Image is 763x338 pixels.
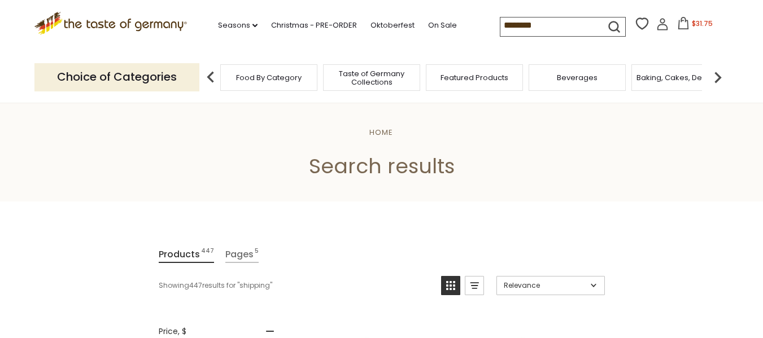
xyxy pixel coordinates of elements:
[189,280,202,291] b: 447
[370,19,415,32] a: Oktoberfest
[199,66,222,89] img: previous arrow
[255,247,259,262] span: 5
[557,73,598,82] a: Beverages
[707,66,729,89] img: next arrow
[271,19,357,32] a: Christmas - PRE-ORDER
[236,73,302,82] a: Food By Category
[225,247,259,263] a: View Pages Tab
[34,63,199,91] p: Choice of Categories
[369,127,393,138] a: Home
[671,17,719,34] button: $31.75
[35,153,728,179] h1: Search results
[326,69,417,86] a: Taste of Germany Collections
[504,280,587,291] span: Relevance
[428,19,457,32] a: On Sale
[441,73,508,82] a: Featured Products
[159,276,433,295] div: Showing results for " "
[692,19,713,28] span: $31.75
[201,247,214,262] span: 447
[441,276,460,295] a: View grid mode
[465,276,484,295] a: View list mode
[636,73,724,82] a: Baking, Cakes, Desserts
[496,276,605,295] a: Sort options
[159,247,214,263] a: View Products Tab
[178,326,186,337] span: , $
[159,326,186,337] span: Price
[218,19,258,32] a: Seasons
